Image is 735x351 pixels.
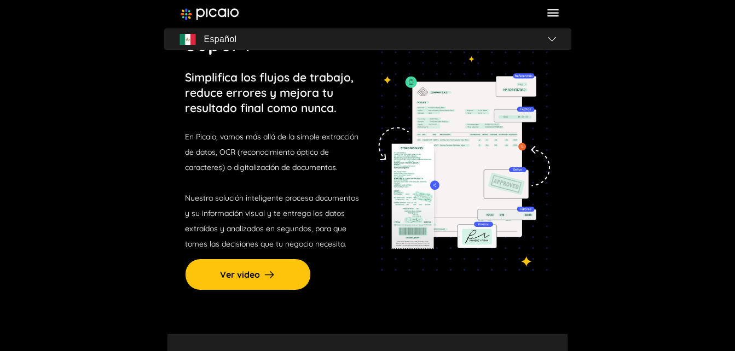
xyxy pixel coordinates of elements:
[185,132,358,172] span: En Picaio, vamos más allá de la simple extracción de datos, OCR (reconocimiento óptico de caracte...
[164,28,571,50] button: flagEspañolflag
[372,51,550,271] img: tedioso-img
[263,268,276,281] img: arrow-right
[180,34,196,45] img: flag
[181,8,239,20] img: image
[185,69,354,115] p: Simplifica los flujos de trabajo, reduce errores y mejora tu resultado final como nunca.
[185,193,359,249] span: Nuestra solución inteligente procesa documentos y su información visual y te entrega los datos ex...
[204,32,237,47] span: Español
[548,37,556,41] img: flag
[185,259,311,290] button: Ver video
